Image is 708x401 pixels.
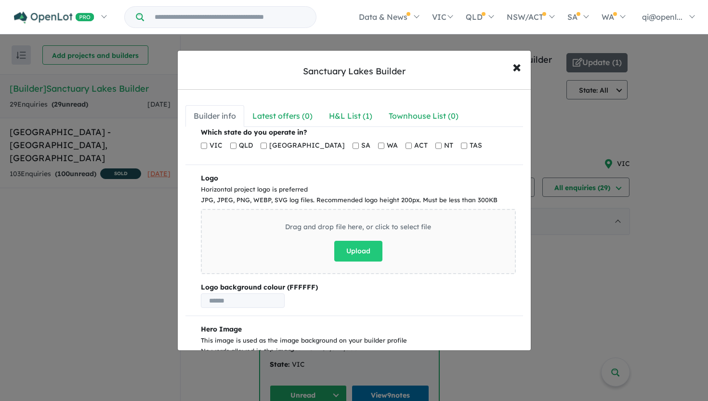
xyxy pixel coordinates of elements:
div: H&L List ( 1 ) [329,110,372,123]
span: WA [387,140,398,152]
div: This image is used as the image background on your builder profile No words allowed in the image.... [201,335,516,377]
span: [GEOGRAPHIC_DATA] [269,140,345,152]
span: NT [444,140,453,152]
b: Hero Image [201,325,242,333]
span: TAS [470,140,482,152]
input: VIC [201,138,207,153]
span: qi@openl... [642,12,682,22]
span: ACT [414,140,428,152]
b: Which state do you operate in? [201,128,307,137]
img: Openlot PRO Logo White [14,12,94,24]
span: SA [361,140,370,152]
input: [GEOGRAPHIC_DATA] [261,138,267,153]
div: Builder info [194,110,236,123]
input: Try estate name, suburb, builder or developer [146,7,314,28]
div: Sanctuary Lakes Builder [303,65,406,78]
input: NT [435,138,442,153]
button: Upload [334,241,382,262]
b: Logo background colour (FFFFFF) [201,282,516,293]
div: Townhouse List ( 0 ) [389,110,459,123]
div: Latest offers ( 0 ) [252,110,313,123]
span: × [512,56,521,77]
input: SA [353,138,359,153]
input: TAS [461,138,467,153]
span: VIC [210,140,223,152]
div: Drag and drop file here, or click to select file [285,221,431,233]
div: Horizontal project logo is preferred JPG, JPEG, PNG, WEBP, SVG log files. Recommended logo height... [201,184,516,206]
input: QLD [230,138,236,153]
input: WA [378,138,384,153]
b: Logo [201,174,218,182]
span: QLD [239,140,253,152]
input: ACT [406,138,412,153]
